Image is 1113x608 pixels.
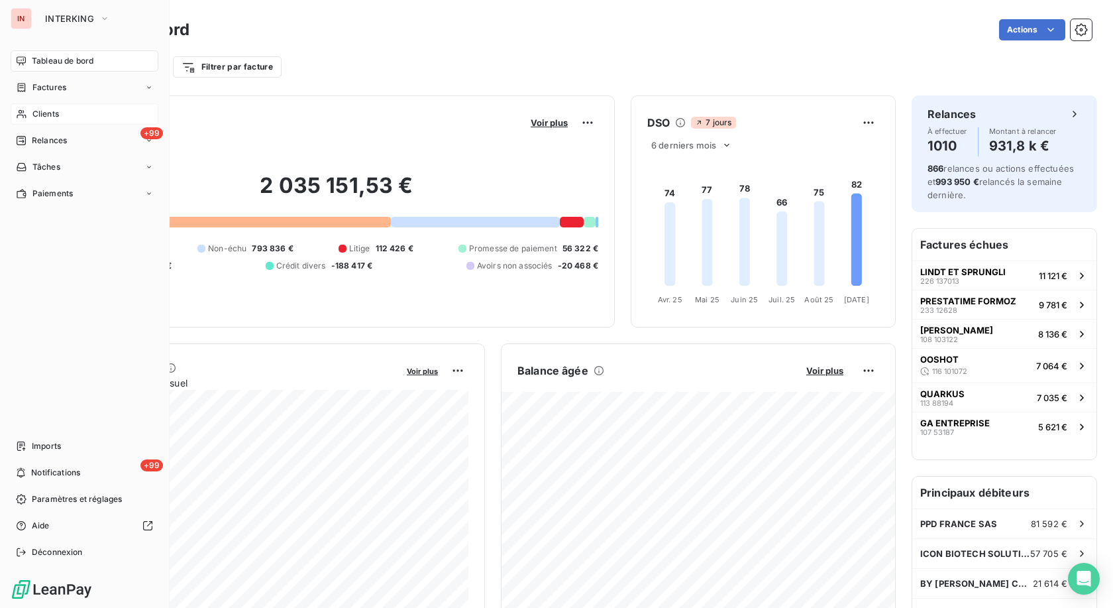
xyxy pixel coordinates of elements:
[920,418,990,428] span: GA ENTREPRISE
[31,467,80,479] span: Notifications
[1038,422,1067,432] span: 5 621 €
[349,243,370,255] span: Litige
[517,363,588,379] h6: Balance âgée
[558,260,598,272] span: -20 468 €
[920,325,993,335] span: [PERSON_NAME]
[999,19,1065,40] button: Actions
[75,172,598,212] h2: 2 035 151,53 €
[927,163,943,174] span: 866
[45,13,94,24] span: INTERKING
[531,117,568,128] span: Voir plus
[75,376,397,390] span: Chiffre d'affaires mensuel
[647,115,670,131] h6: DSO
[920,548,1030,559] span: ICON BIOTECH SOLUTION
[32,55,93,67] span: Tableau de bord
[32,440,61,452] span: Imports
[376,243,413,255] span: 112 426 €
[806,365,843,376] span: Voir plus
[1037,393,1067,403] span: 7 035 €
[11,8,32,29] div: IN
[1039,300,1067,310] span: 9 781 €
[252,243,293,255] span: 793 836 €
[651,140,716,151] span: 6 derniers mois
[920,306,957,314] span: 233 12628
[1068,563,1100,595] div: Open Intercom Messenger
[32,82,66,93] span: Factures
[920,277,959,285] span: 226 137013
[140,127,163,139] span: +99
[920,267,1006,277] span: LINDT ET SPRUNGLI
[32,108,59,120] span: Clients
[927,135,967,156] h4: 1010
[1038,329,1067,339] span: 8 136 €
[920,335,958,343] span: 108 103122
[927,106,976,122] h6: Relances
[1031,518,1067,529] span: 81 592 €
[731,295,758,304] tspan: Juin 25
[920,399,953,407] span: 113 88194
[932,367,967,375] span: 116 101072
[920,578,1033,589] span: BY [PERSON_NAME] COMPANIES
[32,135,67,147] span: Relances
[11,579,93,600] img: Logo LeanPay
[32,161,60,173] span: Tâches
[173,56,282,78] button: Filtrer par facture
[912,290,1096,319] button: PRESTATIME FORMOZ233 126289 781 €
[920,296,1016,306] span: PRESTATIME FORMOZ
[407,367,438,376] span: Voir plus
[920,428,954,436] span: 107 53187
[208,243,246,255] span: Non-échu
[768,295,795,304] tspan: Juil. 25
[912,412,1096,441] button: GA ENTREPRISE107 531875 621 €
[276,260,326,272] span: Crédit divers
[920,518,997,529] span: PPD FRANCE SAS
[469,243,557,255] span: Promesse de paiement
[562,243,598,255] span: 56 322 €
[32,188,73,200] span: Paiements
[695,295,719,304] tspan: Mai 25
[935,176,979,187] span: 993 950 €
[1033,578,1067,589] span: 21 614 €
[331,260,373,272] span: -188 417 €
[403,365,442,377] button: Voir plus
[140,459,163,471] span: +99
[927,163,1074,200] span: relances ou actions effectuées et relancés la semaine dernière.
[802,365,847,377] button: Voir plus
[691,117,735,129] span: 7 jours
[658,295,682,304] tspan: Avr. 25
[920,354,959,365] span: OOSHOT
[912,383,1096,412] button: QUARKUS113 881947 035 €
[477,260,553,272] span: Avoirs non associés
[912,477,1096,509] h6: Principaux débiteurs
[912,261,1096,290] button: LINDT ET SPRUNGLI226 13701311 121 €
[32,493,122,505] span: Paramètres et réglages
[1036,361,1067,371] span: 7 064 €
[32,546,83,558] span: Déconnexion
[11,515,158,536] a: Aide
[912,229,1096,261] h6: Factures échues
[1039,271,1067,281] span: 11 121 €
[912,348,1096,383] button: OOSHOT116 1010727 064 €
[989,135,1057,156] h4: 931,8 k €
[527,117,572,129] button: Voir plus
[1030,548,1067,559] span: 57 705 €
[912,319,1096,348] button: [PERSON_NAME]108 1031228 136 €
[804,295,833,304] tspan: Août 25
[989,127,1057,135] span: Montant à relancer
[920,389,965,399] span: QUARKUS
[927,127,967,135] span: À effectuer
[32,520,50,532] span: Aide
[844,295,869,304] tspan: [DATE]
